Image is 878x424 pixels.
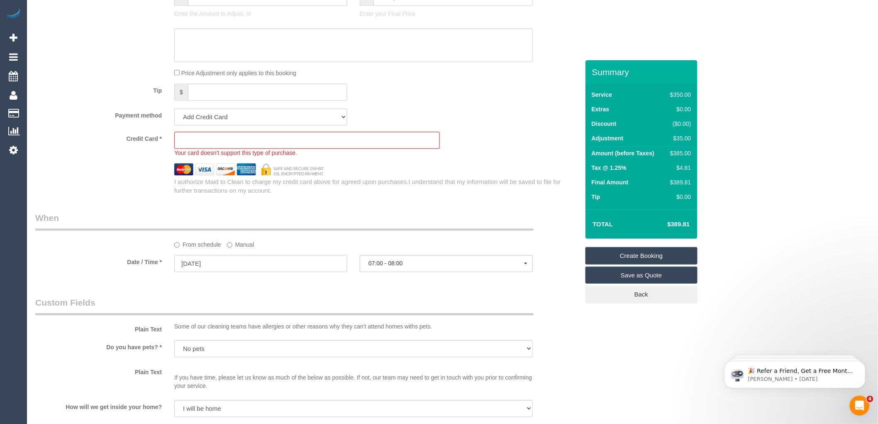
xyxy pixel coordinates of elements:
a: Back [585,286,698,303]
label: Plain Text [29,365,168,376]
strong: Total [593,221,613,228]
div: $385.00 [667,149,691,157]
p: Enter your Final Price [360,10,533,18]
a: Save as Quote [585,267,698,284]
label: Tip [29,83,168,95]
label: Date / Time * [29,255,168,266]
label: Adjustment [592,134,624,142]
label: Credit Card * [29,132,168,143]
label: Manual [227,238,254,249]
button: 07:00 - 08:00 [360,255,533,272]
span: $ [174,83,188,100]
div: $389.81 [667,178,691,186]
iframe: Secure card payment input frame [181,137,433,144]
label: Extras [592,105,610,113]
div: $35.00 [667,134,691,142]
input: DD/MM/YYYY [174,255,347,272]
div: $350.00 [667,91,691,99]
label: How will we get inside your home? [29,400,168,411]
p: Enter the Amount to Adjust, or [174,10,347,18]
iframe: Intercom live chat [850,396,870,416]
iframe: Intercom notifications message [712,343,878,402]
label: Discount [592,120,617,128]
p: If you have time, please let us know as much of the below as possible. If not, our team may need ... [174,365,533,390]
label: Amount (before Taxes) [592,149,654,157]
label: Do you have pets? * [29,340,168,351]
p: Some of our cleaning teams have allergies or other reasons why they can't attend homes withs pets. [174,322,533,331]
h3: Summary [592,67,693,77]
label: Plain Text [29,322,168,333]
div: I authorize Maid to Clean to charge my credit card above for agreed upon purchases. [168,177,585,195]
input: From schedule [174,242,180,248]
label: Final Amount [592,178,629,186]
label: From schedule [174,238,221,249]
label: Tax @ 1.25% [592,164,627,172]
h4: $389.81 [642,221,690,228]
legend: When [35,212,534,230]
span: Price Adjustment only applies to this booking [181,70,296,76]
span: 4 [867,396,873,402]
label: Payment method [29,108,168,120]
legend: Custom Fields [35,297,534,315]
span: 07:00 - 08:00 [368,260,524,267]
label: Service [592,91,612,99]
div: $0.00 [667,105,691,113]
img: Automaid Logo [5,8,22,20]
a: Create Booking [585,247,698,265]
label: Tip [592,193,600,201]
div: $0.00 [667,193,691,201]
img: credit cards [168,163,330,175]
div: $4.81 [667,164,691,172]
input: Manual [227,242,232,248]
div: ($0.00) [667,120,691,128]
